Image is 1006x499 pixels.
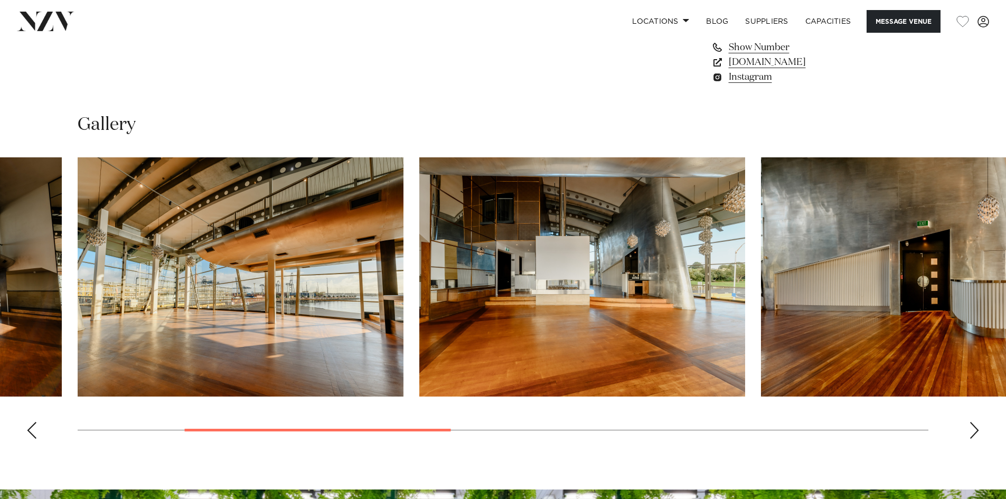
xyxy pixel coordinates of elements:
a: SUPPLIERS [737,10,796,33]
h2: Gallery [78,113,136,137]
a: Instagram [711,70,883,84]
a: Show Number [711,40,883,55]
a: Locations [624,10,698,33]
a: Capacities [797,10,860,33]
swiper-slide: 2 / 8 [78,157,403,397]
a: BLOG [698,10,737,33]
swiper-slide: 3 / 8 [419,157,745,397]
a: [DOMAIN_NAME] [711,55,883,70]
img: nzv-logo.png [17,12,74,31]
button: Message Venue [867,10,941,33]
